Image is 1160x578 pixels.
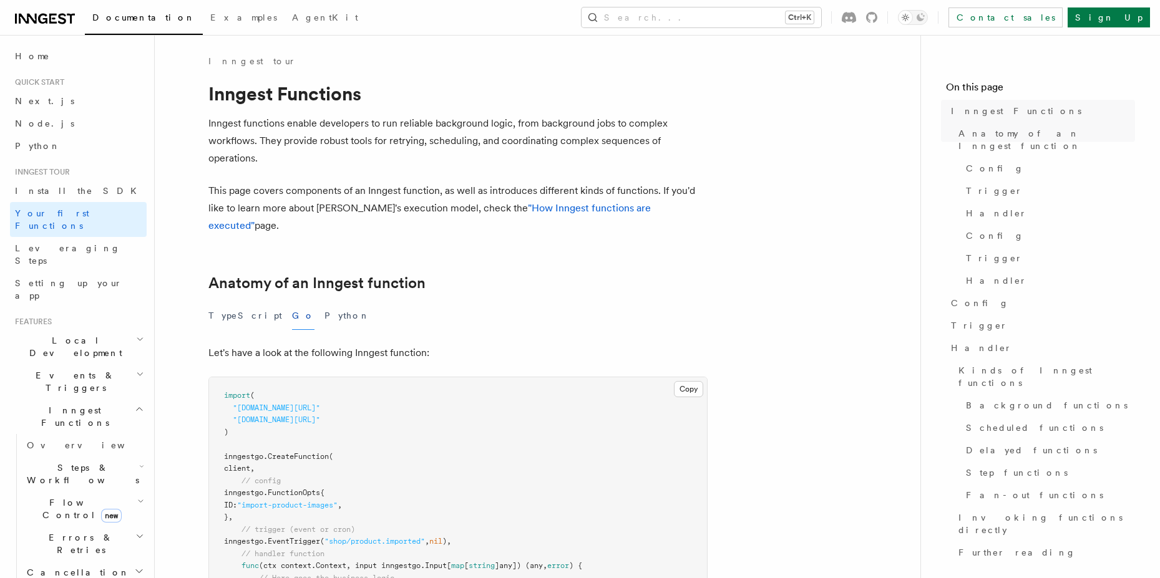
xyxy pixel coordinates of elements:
a: Setting up your app [10,272,147,307]
a: Trigger [946,314,1135,337]
span: "[DOMAIN_NAME][URL]" [233,403,320,412]
a: Next.js [10,90,147,112]
span: (ctx context.Context, input inngestgo.Input[ [259,561,451,570]
span: Overview [27,440,155,450]
button: Copy [674,381,703,397]
span: Invoking functions directly [958,511,1135,536]
span: Trigger [966,252,1023,264]
span: Python [15,141,61,151]
span: AgentKit [292,12,358,22]
a: Leveraging Steps [10,237,147,272]
span: Inngest Functions [10,404,135,429]
span: Node.js [15,118,74,128]
a: Invoking functions directly [953,506,1135,541]
span: // handler function [241,549,324,558]
span: Setting up your app [15,278,122,301]
a: Examples [203,4,285,34]
span: Errors & Retries [22,531,135,556]
button: TypeScript [208,302,282,330]
span: , [425,537,429,546]
a: Sign Up [1068,7,1150,27]
a: Config [946,292,1135,314]
button: Inngest Functions [10,399,147,434]
a: Python [10,135,147,157]
span: Install the SDK [15,186,144,196]
span: inngestgo.FunctionOpts{ [224,488,324,497]
span: Handler [966,207,1027,219]
a: Trigger [961,247,1135,269]
span: inngestgo. [224,537,268,546]
a: Kinds of Inngest functions [953,359,1135,394]
span: ), [442,537,451,546]
span: "[DOMAIN_NAME][URL]" [233,415,320,424]
button: Flow Controlnew [22,491,147,526]
span: ( [329,452,333,461]
a: Handler [946,337,1135,359]
span: // trigger (event or cron) [241,525,355,534]
span: Background functions [966,399,1128,412]
span: Examples [210,12,277,22]
button: Toggle dark mode [898,10,928,25]
span: EventTrigger [268,537,320,546]
span: Config [966,162,1024,175]
a: Home [10,45,147,67]
span: [ [464,561,469,570]
span: Events & Triggers [10,369,136,394]
span: ) [224,428,228,436]
kbd: Ctrl+K [786,11,814,24]
span: Inngest Functions [951,105,1081,117]
span: Trigger [951,319,1008,332]
button: Errors & Retries [22,526,147,561]
span: "shop/product.imported" [324,537,425,546]
a: Further reading [953,541,1135,564]
span: CreateFunction [268,452,329,461]
a: Node.js [10,112,147,135]
span: Steps & Workflows [22,461,139,486]
span: client, [224,464,255,473]
span: Handler [951,342,1012,354]
span: Fan-out functions [966,489,1103,501]
a: Fan-out functions [961,484,1135,506]
span: new [101,509,122,523]
span: , [338,501,342,509]
a: Anatomy of an Inngest function [208,274,426,292]
span: Config [966,229,1024,242]
span: Features [10,317,52,327]
span: nil [429,537,442,546]
a: Trigger [961,180,1135,202]
span: Documentation [92,12,195,22]
span: Scheduled functions [966,421,1103,434]
a: AgentKit [285,4,366,34]
button: Search...Ctrl+K [582,7,821,27]
a: Contact sales [948,7,1063,27]
button: Events & Triggers [10,364,147,399]
a: Config [961,157,1135,180]
span: func [241,561,259,570]
span: Delayed functions [966,444,1097,456]
button: Local Development [10,329,147,364]
span: Further reading [958,546,1076,559]
span: Next.js [15,96,74,106]
span: Config [951,297,1009,309]
p: This page covers components of an Inngest function, as well as introduces different kinds of func... [208,182,708,234]
span: "import-product-images" [237,501,338,509]
span: Local Development [10,334,136,359]
span: Trigger [966,185,1023,197]
span: Home [15,50,50,62]
a: Your first Functions [10,202,147,237]
button: Go [292,302,314,330]
span: Anatomy of an Inngest function [958,127,1135,152]
button: Steps & Workflows [22,456,147,491]
span: Kinds of Inngest functions [958,364,1135,389]
a: Config [961,224,1135,247]
a: Step functions [961,461,1135,484]
span: Flow Control [22,496,137,521]
span: Inngest tour [10,167,70,177]
span: ]any]) (any, [495,561,547,570]
span: ) { [569,561,582,570]
a: Delayed functions [961,439,1135,461]
span: string [469,561,495,570]
span: Quick start [10,77,64,87]
span: Handler [966,274,1027,287]
span: ( [250,391,255,400]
